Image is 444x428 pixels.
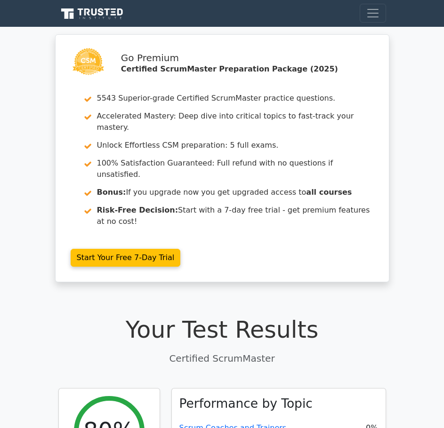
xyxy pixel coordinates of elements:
h3: Performance by Topic [179,396,313,411]
a: Start Your Free 7-Day Trial [71,249,181,267]
button: Toggle navigation [360,4,386,23]
p: Certified ScrumMaster [58,351,386,365]
h1: Your Test Results [58,316,386,344]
